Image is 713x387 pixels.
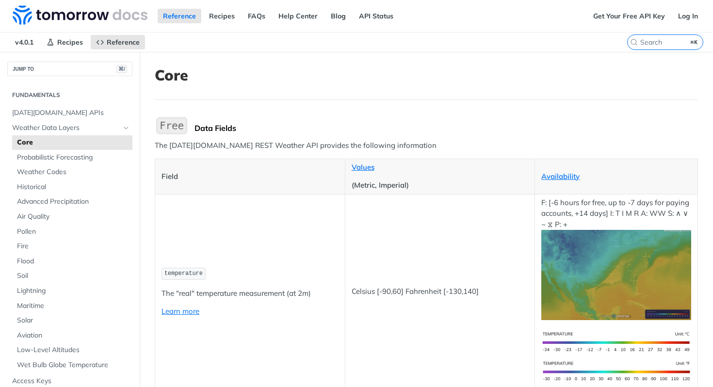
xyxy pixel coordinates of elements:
[12,269,132,283] a: Soil
[155,140,698,151] p: The [DATE][DOMAIN_NAME] REST Weather API provides the following information
[12,313,132,328] a: Solar
[12,358,132,372] a: Wet Bulb Globe Temperature
[688,37,700,47] kbd: ⌘K
[12,194,132,209] a: Advanced Precipitation
[12,376,130,386] span: Access Keys
[7,121,132,135] a: Weather Data LayersHide subpages for Weather Data Layers
[17,242,130,251] span: Fire
[12,150,132,165] a: Probabilistic Forecasting
[12,108,130,118] span: [DATE][DOMAIN_NAME] APIs
[57,38,83,47] span: Recipes
[12,123,120,133] span: Weather Data Layers
[158,9,201,23] a: Reference
[17,345,130,355] span: Low-Level Altitudes
[12,254,132,269] a: Flood
[273,9,323,23] a: Help Center
[541,172,580,181] a: Availability
[17,316,130,325] span: Solar
[17,331,130,340] span: Aviation
[122,124,130,132] button: Hide subpages for Weather Data Layers
[204,9,240,23] a: Recipes
[12,299,132,313] a: Maritime
[17,286,130,296] span: Lightning
[7,106,132,120] a: [DATE][DOMAIN_NAME] APIs
[352,162,374,172] a: Values
[12,165,132,179] a: Weather Codes
[12,343,132,357] a: Low-Level Altitudes
[17,271,130,281] span: Soil
[541,197,691,320] p: F: [-6 hours for free, up to -7 days for paying accounts, +14 days] I: T I M R A: WW S: ∧ ∨ ~ ⧖ P: +
[162,288,339,299] p: The "real" temperature measurement (at 2m)
[164,270,203,277] span: temperature
[541,337,691,346] span: Expand image
[12,210,132,224] a: Air Quality
[17,153,130,162] span: Probabilistic Forecasting
[41,35,88,49] a: Recipes
[17,197,130,207] span: Advanced Precipitation
[352,286,529,297] p: Celsius [-90,60] Fahrenheit [-130,140]
[13,5,147,25] img: Tomorrow.io Weather API Docs
[588,9,670,23] a: Get Your Free API Key
[10,35,39,49] span: v4.0.1
[541,270,691,279] span: Expand image
[91,35,145,49] a: Reference
[107,38,140,47] span: Reference
[352,180,529,191] p: (Metric, Imperial)
[12,135,132,150] a: Core
[155,66,698,84] h1: Core
[12,284,132,298] a: Lightning
[12,328,132,343] a: Aviation
[354,9,399,23] a: API Status
[7,91,132,99] h2: Fundamentals
[17,182,130,192] span: Historical
[12,180,132,194] a: Historical
[17,138,130,147] span: Core
[17,212,130,222] span: Air Quality
[12,225,132,239] a: Pollen
[12,239,132,254] a: Fire
[17,227,130,237] span: Pollen
[630,38,638,46] svg: Search
[17,301,130,311] span: Maritime
[194,123,698,133] div: Data Fields
[162,306,199,316] a: Learn more
[243,9,271,23] a: FAQs
[7,62,132,76] button: JUMP TO⌘/
[325,9,351,23] a: Blog
[162,171,339,182] p: Field
[116,65,127,73] span: ⌘/
[673,9,703,23] a: Log In
[17,167,130,177] span: Weather Codes
[17,257,130,266] span: Flood
[17,360,130,370] span: Wet Bulb Globe Temperature
[541,366,691,375] span: Expand image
